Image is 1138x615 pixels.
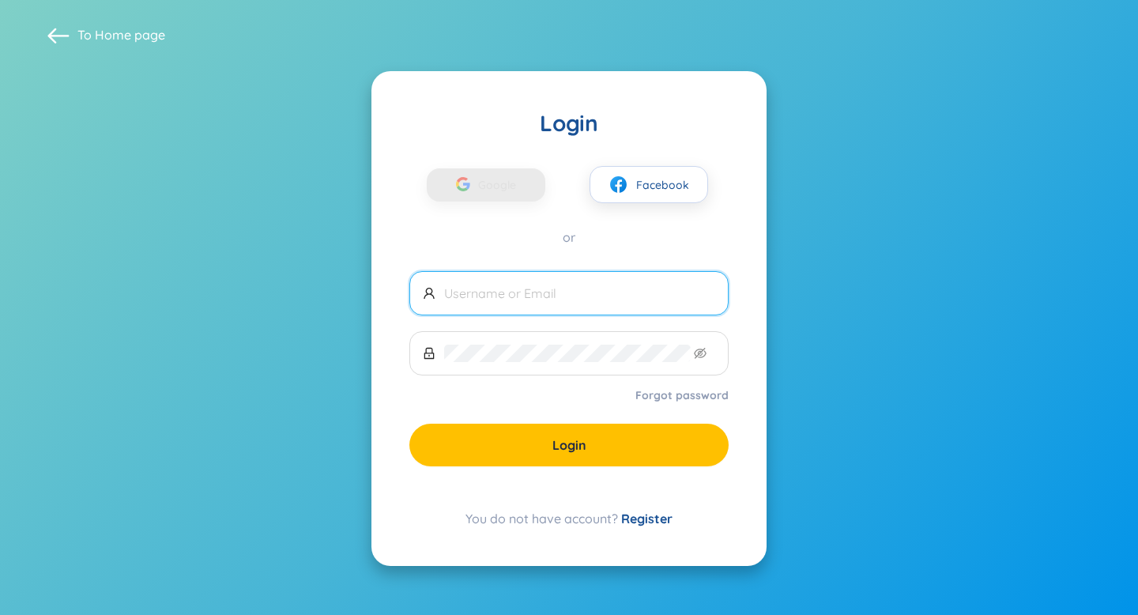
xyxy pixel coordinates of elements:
span: To [77,26,165,43]
a: Register [621,511,673,526]
div: You do not have account? [409,509,729,528]
span: Login [552,436,586,454]
span: eye-invisible [694,347,707,360]
div: Login [409,109,729,138]
input: Username or Email [444,285,715,302]
div: or [409,228,729,246]
button: Login [409,424,729,466]
button: facebookFacebook [590,166,708,203]
img: facebook [609,175,628,194]
a: Forgot password [635,387,729,403]
button: Google [427,168,545,202]
span: Google [478,168,524,202]
span: Facebook [636,176,689,194]
span: user [423,287,435,300]
span: lock [423,347,435,360]
a: Home page [95,27,165,43]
